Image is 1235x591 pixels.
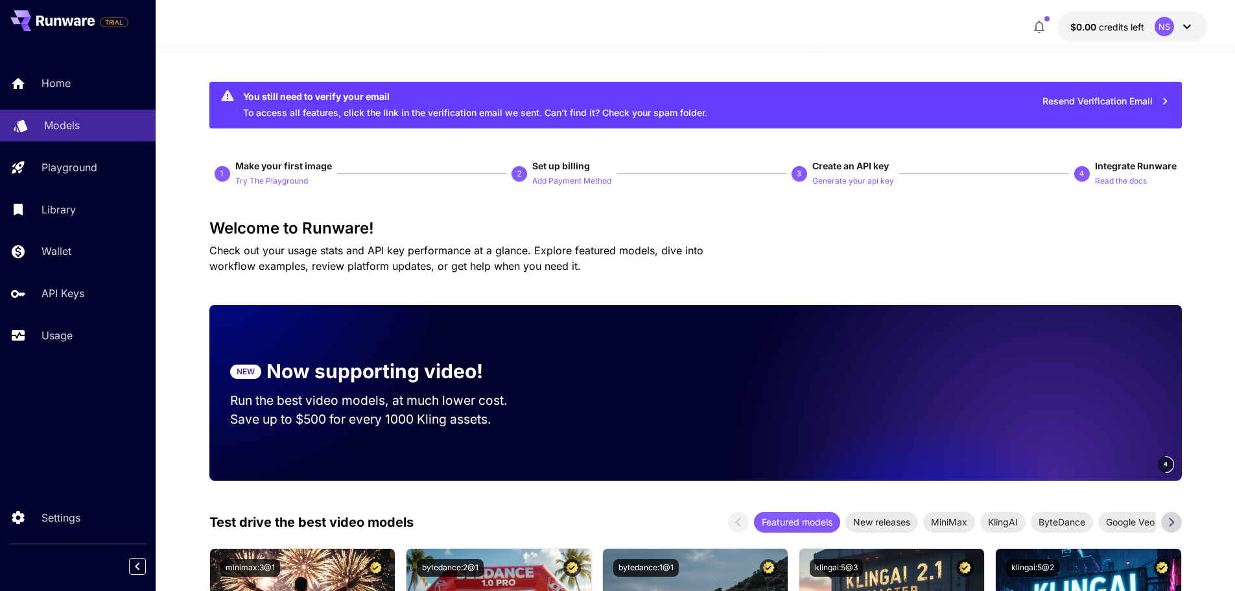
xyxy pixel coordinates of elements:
[1164,459,1168,469] span: 4
[532,173,611,188] button: Add Payment Method
[532,175,611,187] p: Add Payment Method
[41,328,73,343] p: Usage
[230,410,532,429] p: Save up to $500 for every 1000 Kling assets.
[100,14,128,30] span: Add your payment card to enable full platform functionality.
[41,243,71,259] p: Wallet
[209,219,1182,237] h3: Welcome to Runware!
[812,160,889,171] span: Create an API key
[517,168,522,180] p: 2
[563,559,581,577] button: Certified Model – Vetted for best performance and includes a commercial license.
[1035,88,1177,115] button: Resend Verification Email
[613,559,679,577] button: bytedance:1@1
[1031,515,1093,529] span: ByteDance
[1070,21,1099,32] span: $0.00
[532,160,590,171] span: Set up billing
[209,513,414,532] p: Test drive the best video models
[417,559,484,577] button: bytedance:2@1
[956,559,974,577] button: Certified Model – Vetted for best performance and includes a commercial license.
[1079,168,1084,180] p: 4
[754,512,840,533] div: Featured models
[812,173,894,188] button: Generate your api key
[41,285,84,301] p: API Keys
[100,18,128,27] span: TRIAL
[1098,515,1162,529] span: Google Veo
[1095,175,1147,187] p: Read the docs
[1006,559,1059,577] button: klingai:5@2
[923,515,975,529] span: MiniMax
[41,75,71,91] p: Home
[266,357,483,386] p: Now supporting video!
[810,559,863,577] button: klingai:5@3
[1031,512,1093,533] div: ByteDance
[237,366,255,378] p: NEW
[845,515,918,529] span: New releases
[243,90,707,103] div: You still need to verify your email
[1070,20,1144,34] div: $0.00
[845,512,918,533] div: New releases
[1098,512,1162,533] div: Google Veo
[980,512,1026,533] div: KlingAI
[812,175,894,187] p: Generate your api key
[209,244,703,272] span: Check out your usage stats and API key performance at a glance. Explore featured models, dive int...
[220,168,224,180] p: 1
[1057,12,1208,42] button: $0.00NS
[220,559,280,577] button: minimax:3@1
[367,559,384,577] button: Certified Model – Vetted for best performance and includes a commercial license.
[235,175,308,187] p: Try The Playground
[923,512,975,533] div: MiniMax
[1153,559,1171,577] button: Certified Model – Vetted for best performance and includes a commercial license.
[754,515,840,529] span: Featured models
[44,117,80,133] p: Models
[1099,21,1144,32] span: credits left
[41,510,80,525] p: Settings
[41,160,97,175] p: Playground
[129,558,146,575] button: Collapse sidebar
[980,515,1026,529] span: KlingAI
[1155,17,1174,36] div: NS
[139,555,156,578] div: Collapse sidebar
[243,86,707,125] div: To access all features, click the link in the verification email we sent. Can’t find it? Check yo...
[1095,173,1147,188] button: Read the docs
[41,202,76,217] p: Library
[760,559,777,577] button: Certified Model – Vetted for best performance and includes a commercial license.
[235,160,332,171] span: Make your first image
[1095,160,1177,171] span: Integrate Runware
[797,168,801,180] p: 3
[235,173,308,188] button: Try The Playground
[230,391,532,410] p: Run the best video models, at much lower cost.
